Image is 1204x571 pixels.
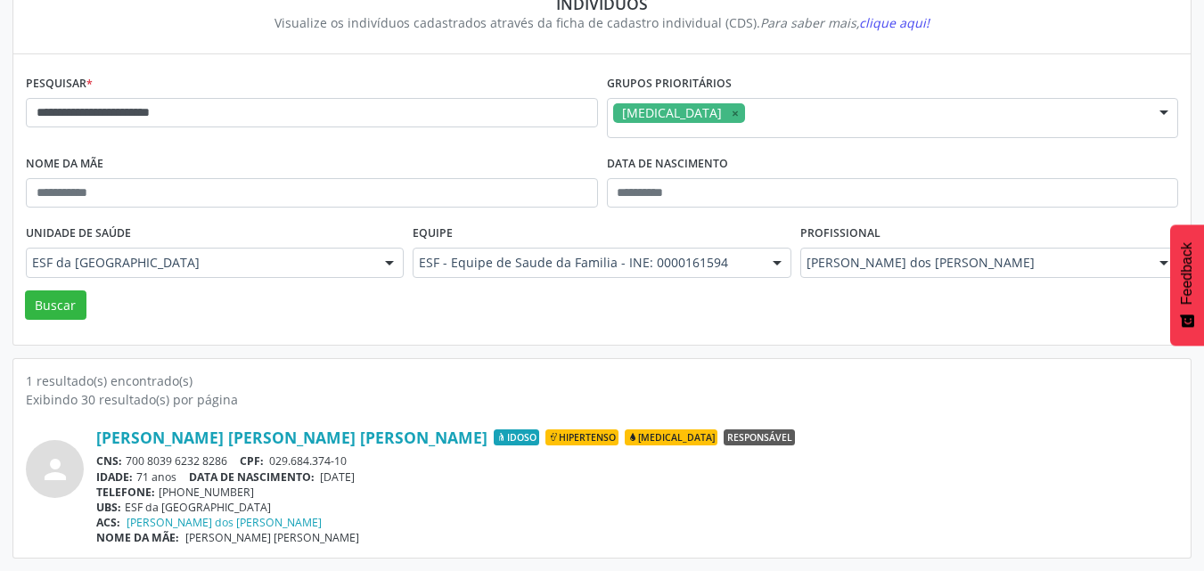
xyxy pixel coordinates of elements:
[96,469,1178,485] div: 71 anos
[269,453,347,469] span: 029.684.374-10
[96,453,1178,469] div: 700 8039 6232 8286
[96,530,179,545] span: NOME DA MÃE:
[96,485,155,500] span: TELEFONE:
[96,485,1178,500] div: [PHONE_NUMBER]
[96,500,121,515] span: UBS:
[26,70,93,98] label: Pesquisar
[96,453,122,469] span: CNS:
[32,254,367,272] span: ESF da [GEOGRAPHIC_DATA]
[419,254,754,272] span: ESF - Equipe de Saude da Familia - INE: 0000161594
[26,151,103,178] label: Nome da mãe
[39,453,71,485] i: person
[26,390,1178,409] div: Exibindo 30 resultado(s) por página
[96,469,133,485] span: IDADE:
[545,429,618,445] span: Hipertenso
[26,371,1178,390] div: 1 resultado(s) encontrado(s)
[625,429,717,445] span: [MEDICAL_DATA]
[127,515,322,530] a: [PERSON_NAME] dos [PERSON_NAME]
[96,500,1178,515] div: ESF da [GEOGRAPHIC_DATA]
[96,515,120,530] span: ACS:
[413,220,453,248] label: Equipe
[807,254,1142,272] span: [PERSON_NAME] dos [PERSON_NAME]
[26,220,131,248] label: Unidade de saúde
[800,220,880,248] label: Profissional
[760,14,930,31] i: Para saber mais,
[320,469,355,485] span: [DATE]
[185,530,359,545] span: [PERSON_NAME] [PERSON_NAME]
[189,469,315,485] span: DATA DE NASCIMENTO:
[240,453,264,469] span: CPF:
[622,104,722,121] span: [MEDICAL_DATA]
[1170,224,1204,346] button: Feedback - Mostrar pesquisa
[96,428,487,447] a: [PERSON_NAME] [PERSON_NAME] [PERSON_NAME]
[494,429,539,445] span: Idoso
[1179,242,1195,305] span: Feedback
[724,429,795,445] span: Responsável
[607,70,732,98] label: Grupos prioritários
[859,14,930,31] span: clique aqui!
[38,13,1166,32] div: Visualize os indivíduos cadastrados através da ficha de cadastro individual (CDS).
[607,151,728,178] label: Data de nascimento
[25,290,86,321] button: Buscar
